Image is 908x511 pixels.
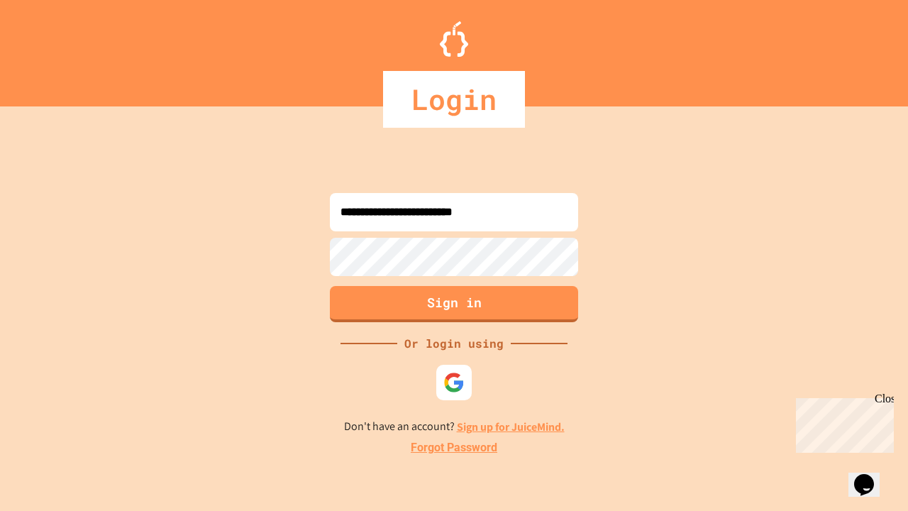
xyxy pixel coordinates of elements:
div: Or login using [397,335,511,352]
a: Sign up for JuiceMind. [457,419,565,434]
img: google-icon.svg [443,372,465,393]
iframe: chat widget [790,392,894,453]
div: Chat with us now!Close [6,6,98,90]
img: Logo.svg [440,21,468,57]
div: Login [383,71,525,128]
button: Sign in [330,286,578,322]
p: Don't have an account? [344,418,565,436]
iframe: chat widget [848,454,894,497]
a: Forgot Password [411,439,497,456]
